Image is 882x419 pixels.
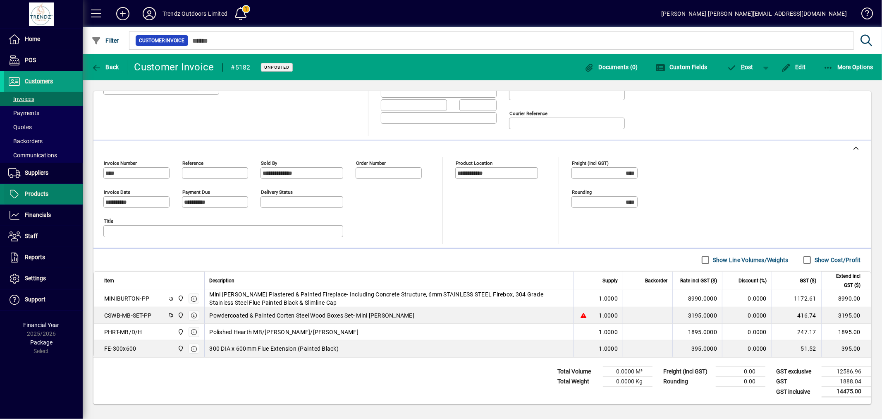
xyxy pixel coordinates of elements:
div: 3195.0000 [678,311,717,320]
button: Profile [136,6,163,21]
button: More Options [821,60,876,75]
button: Back [89,60,121,75]
td: 0.0000 [722,307,772,324]
a: POS [4,50,83,71]
div: #5182 [231,61,251,74]
a: Reports [4,247,83,268]
span: New Plymouth [175,311,185,320]
span: Invoices [8,96,34,102]
a: Communications [4,148,83,162]
span: Mini [PERSON_NAME] Plastered & Painted Fireplace- Including Concrete Structure, 6mm STAINLESS STE... [210,290,569,307]
mat-label: Title [104,218,113,224]
button: Add [110,6,136,21]
span: Filter [91,37,119,44]
mat-label: Product location [456,160,492,166]
a: Suppliers [4,163,83,183]
div: 1895.0000 [678,328,717,336]
a: Quotes [4,120,83,134]
td: 416.74 [772,307,821,324]
mat-label: Invoice date [104,189,130,195]
a: Invoices [4,92,83,106]
a: Financials [4,205,83,226]
span: New Plymouth [175,344,185,353]
span: Supply [602,276,618,285]
button: Custom Fields [653,60,710,75]
span: Support [25,296,45,303]
label: Show Cost/Profit [813,256,861,264]
button: Filter [89,33,121,48]
span: Financial Year [24,322,60,328]
a: Payments [4,106,83,120]
td: 14475.00 [822,387,871,397]
span: Edit [781,64,806,70]
span: Description [210,276,235,285]
span: Staff [25,233,38,239]
a: Settings [4,268,83,289]
div: [PERSON_NAME] [PERSON_NAME][EMAIL_ADDRESS][DOMAIN_NAME] [661,7,847,20]
td: GST [772,377,822,387]
span: P [741,64,745,70]
span: New Plymouth [175,327,185,337]
button: Post [723,60,758,75]
td: 51.52 [772,340,821,357]
span: Customer Invoice [139,36,185,45]
span: 1.0000 [599,294,618,303]
td: 395.00 [821,340,871,357]
a: Staff [4,226,83,247]
td: Total Weight [553,377,603,387]
td: 0.0000 M³ [603,367,653,377]
span: Quotes [8,124,32,130]
td: Rounding [659,377,716,387]
span: ost [727,64,754,70]
button: Edit [779,60,808,75]
mat-label: Delivery status [261,189,293,195]
td: 1888.04 [822,377,871,387]
td: 1895.00 [821,324,871,340]
div: MINIBURTON-PP [104,294,149,303]
a: Knowledge Base [855,2,872,29]
div: PHRT-MB/D/H [104,328,142,336]
span: Reports [25,254,45,260]
span: Rate incl GST ($) [680,276,717,285]
span: Discount (%) [739,276,767,285]
td: 0.0000 [722,340,772,357]
span: POS [25,57,36,63]
td: 0.00 [716,377,765,387]
div: CSWB-MB-SET-PP [104,311,152,320]
span: 300 DIA x 600mm Flue Extension (Painted Black) [210,344,339,353]
span: Backorders [8,138,43,144]
label: Show Line Volumes/Weights [711,256,789,264]
div: 395.0000 [678,344,717,353]
mat-label: Invoice number [104,160,137,166]
mat-label: Order number [356,160,386,166]
span: Custom Fields [655,64,708,70]
td: GST exclusive [772,367,822,377]
span: Settings [25,275,46,282]
span: Suppliers [25,169,48,176]
button: Documents (0) [582,60,640,75]
td: 247.17 [772,324,821,340]
td: GST inclusive [772,387,822,397]
td: Freight (incl GST) [659,367,716,377]
td: 0.00 [716,367,765,377]
span: More Options [823,64,874,70]
a: Backorders [4,134,83,148]
td: 8990.00 [821,290,871,307]
mat-label: Payment due [182,189,210,195]
div: FE-300x600 [104,344,136,353]
mat-label: Reference [182,160,203,166]
a: Support [4,289,83,310]
a: Products [4,184,83,205]
span: Financials [25,212,51,218]
span: Back [91,64,119,70]
span: Customers [25,78,53,84]
span: Payments [8,110,39,116]
span: 1.0000 [599,344,618,353]
span: Polished Hearth MB/[PERSON_NAME]/[PERSON_NAME] [210,328,359,336]
span: Package [30,339,53,346]
span: Powdercoated & Painted Corten Steel Wood Boxes Set- Mini [PERSON_NAME] [210,311,415,320]
td: 0.0000 [722,290,772,307]
span: Extend incl GST ($) [827,272,860,290]
div: 8990.0000 [678,294,717,303]
span: Home [25,36,40,42]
